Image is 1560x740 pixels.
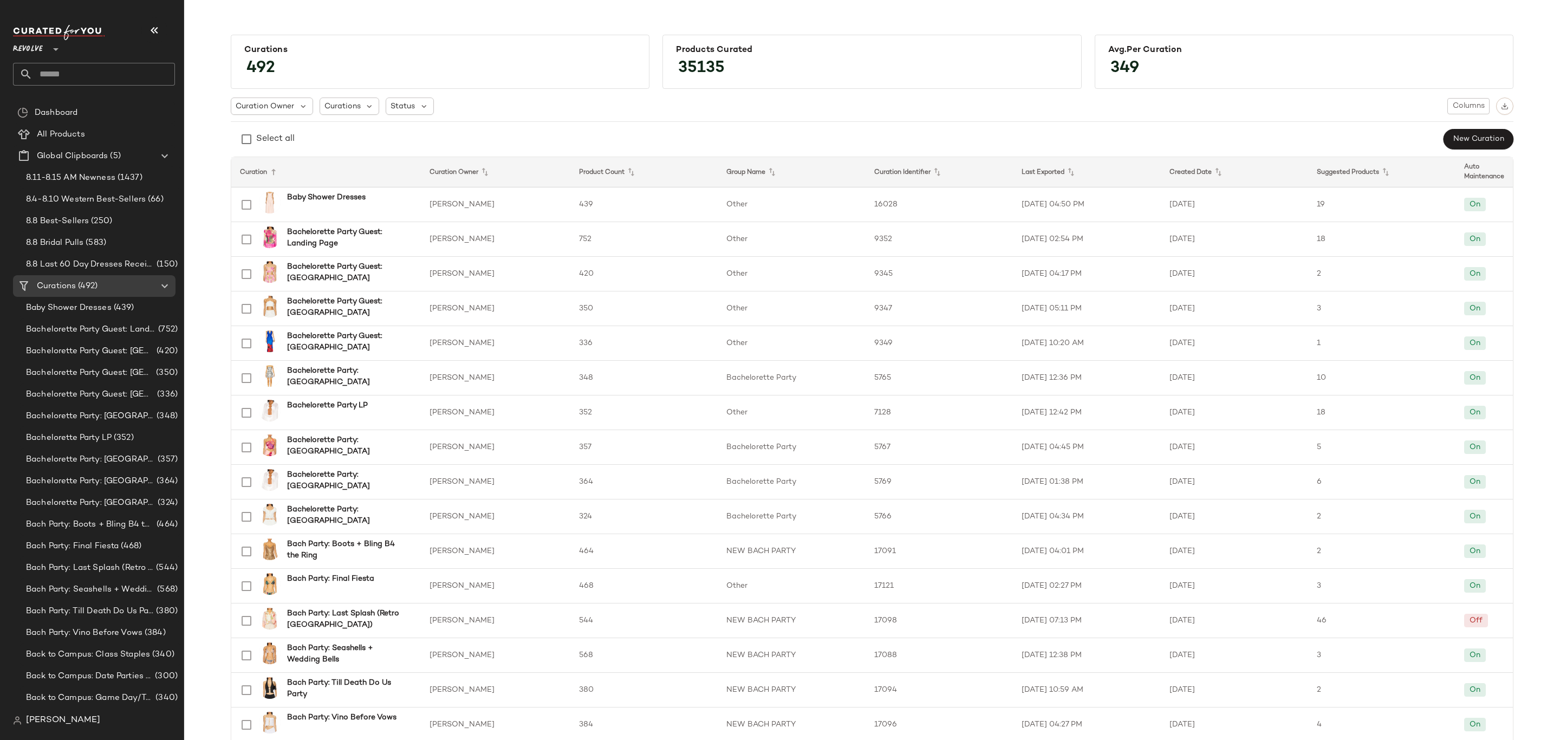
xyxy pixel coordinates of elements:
span: [PERSON_NAME] [26,714,100,727]
span: (364) [154,475,178,488]
td: 19 [1308,187,1455,222]
td: [PERSON_NAME] [421,534,570,569]
div: Products Curated [676,45,1068,55]
td: [DATE] [1161,569,1308,603]
b: Bachelorette Party: [GEOGRAPHIC_DATA] [287,365,408,388]
td: [DATE] 04:34 PM [1013,499,1160,534]
span: Bach Party: Seashells + Wedding Bells [26,583,155,596]
span: (250) [89,215,112,228]
img: TULA-WS1071_V1.jpg [259,504,281,525]
span: (348) [154,410,178,423]
span: Revolve [13,37,43,56]
img: RUNR-WD141_V1.jpg [259,330,281,352]
td: 18 [1308,395,1455,430]
td: [PERSON_NAME] [421,638,570,673]
span: Bach Party: Boots + Bling B4 the Ring [26,518,154,531]
div: On [1470,233,1480,245]
img: SDYS-WS194_V1.jpg [259,434,281,456]
td: [DATE] 02:54 PM [1013,222,1160,257]
span: (357) [155,453,178,466]
td: 3 [1308,638,1455,673]
td: [PERSON_NAME] [421,361,570,395]
td: 17091 [866,534,1013,569]
b: Bachelorette Party: [GEOGRAPHIC_DATA] [287,434,408,457]
td: [PERSON_NAME] [421,569,570,603]
div: On [1470,719,1480,730]
td: [DATE] 07:13 PM [1013,603,1160,638]
td: 5765 [866,361,1013,395]
span: (583) [83,237,106,249]
td: 3 [1308,569,1455,603]
td: 352 [570,395,718,430]
td: [PERSON_NAME] [421,395,570,430]
span: (352) [112,432,134,444]
td: [DATE] 04:45 PM [1013,430,1160,465]
span: Bachelorette Party Guest: Landing Page [26,323,156,336]
td: [DATE] 05:11 PM [1013,291,1160,326]
th: Curation Identifier [866,157,1013,187]
span: Back to Campus: Class Staples [26,648,150,661]
td: [PERSON_NAME] [421,257,570,291]
td: [PERSON_NAME] [421,187,570,222]
td: 350 [570,291,718,326]
td: 544 [570,603,718,638]
div: Curations [244,45,636,55]
span: 8.4-8.10 Western Best-Sellers [26,193,146,206]
td: [DATE] 12:38 PM [1013,638,1160,673]
td: [PERSON_NAME] [421,603,570,638]
th: Last Exported [1013,157,1160,187]
img: svg%3e [1501,102,1509,110]
span: (66) [146,193,164,206]
b: Bachelorette Party Guest: Landing Page [287,226,408,249]
span: Bachelorette Party: [GEOGRAPHIC_DATA] [26,453,155,466]
td: [DATE] [1161,291,1308,326]
img: LSPA-WS51_V1.jpg [259,400,281,421]
td: Other [718,291,866,326]
td: Other [718,187,866,222]
b: Bachelorette Party: [GEOGRAPHIC_DATA] [287,504,408,527]
td: 6 [1308,465,1455,499]
b: Bachelorette Party Guest: [GEOGRAPHIC_DATA] [287,261,408,284]
div: On [1470,372,1480,384]
b: Bach Party: Seashells + Wedding Bells [287,642,408,665]
span: (380) [154,605,178,618]
div: On [1470,546,1480,557]
td: 5767 [866,430,1013,465]
td: 18 [1308,222,1455,257]
span: (1437) [115,172,142,184]
td: NEW BACH PARTY [718,673,866,707]
span: Curations [37,280,76,293]
td: [DATE] [1161,534,1308,569]
b: Bachelorette Party Guest: [GEOGRAPHIC_DATA] [287,296,408,319]
td: 9347 [866,291,1013,326]
td: [DATE] [1161,603,1308,638]
td: [DATE] [1161,222,1308,257]
td: [DATE] 12:42 PM [1013,395,1160,430]
b: Bachelorette Party Guest: [GEOGRAPHIC_DATA] [287,330,408,353]
td: Bachelorette Party [718,430,866,465]
td: 17098 [866,603,1013,638]
td: [PERSON_NAME] [421,430,570,465]
img: LSPA-WS51_V1.jpg [259,469,281,491]
img: svg%3e [13,716,22,725]
img: YLLR-WX1_V1.jpg [259,642,281,664]
span: Bach Party: Till Death Do Us Party [26,605,154,618]
span: Bachelorette Party Guest: [GEOGRAPHIC_DATA] [26,367,154,379]
span: (752) [156,323,178,336]
td: 348 [570,361,718,395]
span: 35135 [667,49,736,88]
td: [DATE] 02:27 PM [1013,569,1160,603]
span: Curations [324,101,361,112]
td: 5766 [866,499,1013,534]
td: [DATE] [1161,638,1308,673]
span: Bachelorette Party: [GEOGRAPHIC_DATA] [26,497,155,509]
td: 464 [570,534,718,569]
td: 2 [1308,257,1455,291]
td: [DATE] [1161,673,1308,707]
span: Bach Party: Last Splash (Retro [GEOGRAPHIC_DATA]) [26,562,154,574]
td: 17121 [866,569,1013,603]
span: 8.8 Best-Sellers [26,215,89,228]
div: On [1470,580,1480,592]
td: 3 [1308,291,1455,326]
td: [DATE] [1161,257,1308,291]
